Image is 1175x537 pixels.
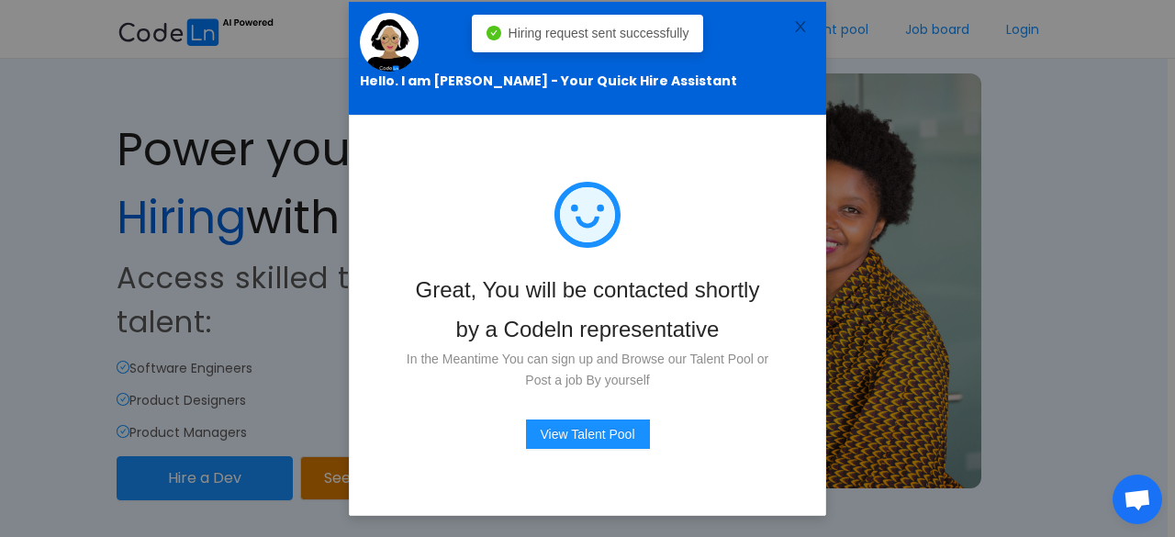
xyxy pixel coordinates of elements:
div: Great, You will be contacted shortly by a Codeln representative [401,270,774,349]
div: In the Meantime You can sign up and Browse our Talent Pool or Post a job By yourself [401,349,774,390]
img: ground.7856e32c.webp [360,13,419,72]
button: View Talent Pool [526,420,650,449]
a: View Talent Pool [526,427,650,442]
div: Open chat [1113,475,1162,524]
i: icon: check-circle [487,26,501,40]
p: Hello. I am [PERSON_NAME] - Your Quick Hire Assistant [360,72,815,91]
span: Hiring request sent successfully [509,26,689,40]
i: icon: smile [554,182,621,248]
i: icon: close [793,19,808,34]
button: Close [775,2,826,53]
